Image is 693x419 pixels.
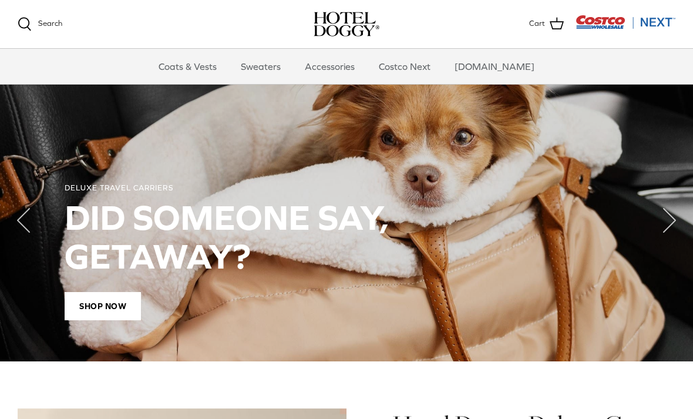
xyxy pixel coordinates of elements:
img: Costco Next [576,15,675,29]
button: Next [646,197,693,244]
img: hoteldoggycom [314,12,379,36]
h2: DID SOMEONE SAY, GETAWAY? [65,198,628,276]
span: Shop Now [65,292,141,320]
div: DELUXE TRAVEL CARRIERS [65,183,628,193]
a: Cart [529,16,564,32]
a: Sweaters [230,49,291,84]
a: Visit Costco Next [576,22,675,31]
a: [DOMAIN_NAME] [444,49,545,84]
a: hoteldoggy.com hoteldoggycom [314,12,379,36]
a: Costco Next [368,49,441,84]
a: Coats & Vests [148,49,227,84]
span: Cart [529,18,545,30]
span: Search [38,19,62,28]
a: Accessories [294,49,365,84]
a: Search [18,17,62,31]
